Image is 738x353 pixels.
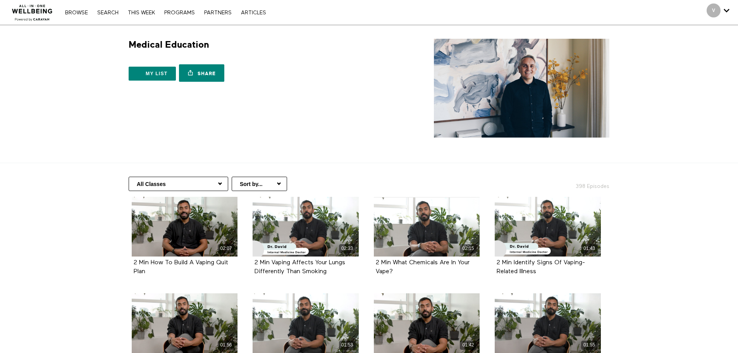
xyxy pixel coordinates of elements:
[132,197,238,257] a: 2 Min How To Build A Vaping Quit Plan 02:07
[218,244,234,253] div: 02:07
[129,39,209,51] h1: Medical Education
[132,293,238,353] a: 2 Min Breaking Emotional Ties To Vaping 01:56
[339,341,356,350] div: 01:53
[460,244,477,253] div: 02:15
[255,260,345,275] strong: 2 Min Vaping Affects Your Lungs Differently Than Smoking
[460,341,477,350] div: 01:42
[253,293,359,353] a: 2 Min Vaping Is Not A Safe Alternative To Smoking 01:53
[374,197,480,257] a: 2 Min What Chemicals Are In Your Vape? 02:15
[376,260,470,274] a: 2 Min What Chemicals Are In Your Vape?
[497,260,585,275] strong: 2 Min Identify Signs Of Vaping-Related Illness
[581,341,598,350] div: 01:55
[527,177,614,190] h2: 398 Episodes
[200,10,236,15] a: PARTNERS
[134,260,228,275] strong: 2 Min How To Build A Vaping Quit Plan
[376,260,470,275] strong: 2 Min What Chemicals Are In Your Vape?
[218,341,234,350] div: 01:56
[160,10,199,15] a: PROGRAMS
[134,260,228,274] a: 2 Min How To Build A Vaping Quit Plan
[255,260,345,274] a: 2 Min Vaping Affects Your Lungs Differently Than Smoking
[434,39,609,138] img: Medical Education
[129,67,176,81] button: My list
[497,260,585,274] a: 2 Min Identify Signs Of Vaping-Related Illness
[374,293,480,353] a: 2 Min Creating A Social Life Without Vaping 01:42
[237,10,270,15] a: ARTICLES
[253,197,359,257] a: 2 Min Vaping Affects Your Lungs Differently Than Smoking 02:33
[61,9,270,16] nav: Primary
[93,10,122,15] a: Search
[495,197,601,257] a: 2 Min Identify Signs Of Vaping-Related Illness 01:43
[61,10,92,15] a: Browse
[339,244,356,253] div: 02:33
[179,64,224,82] a: Share
[581,244,598,253] div: 01:43
[124,10,159,15] a: THIS WEEK
[495,293,601,353] a: 2 Min Health Risks Of Burnt Vape Coils 01:55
